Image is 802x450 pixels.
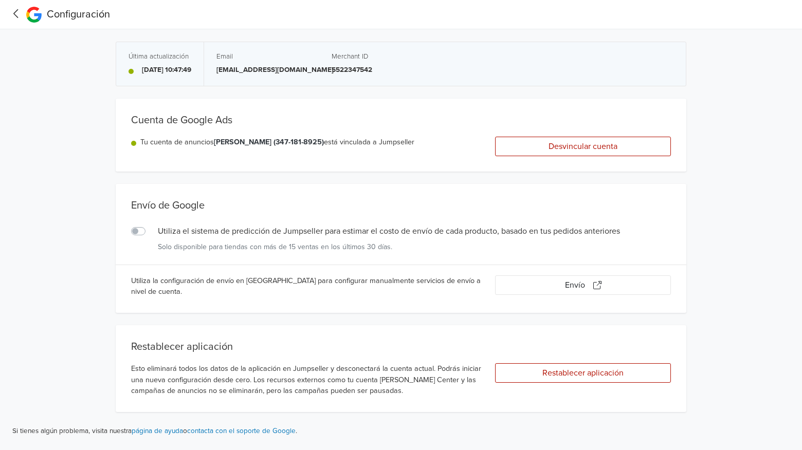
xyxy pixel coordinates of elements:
p: 5522347542 [332,65,434,75]
h5: Cuenta de Google Ads [131,114,671,126]
h5: Restablecer aplicación [131,341,671,353]
h5: Email [216,52,319,61]
p: Utiliza el sistema de predicción de Jumpseller para estimar el costo de envío de cada producto, b... [158,225,671,237]
div: Tu cuenta de anuncios está vinculada a Jumpseller [140,137,414,148]
p: Solo disponible para tiendas con más de 15 ventas en los últimos 30 días. [158,241,671,252]
p: Utiliza la configuración de envío en [GEOGRAPHIC_DATA] para configurar manualmente servicios de e... [131,275,483,297]
a: contacta con el soporte de Google [187,427,296,435]
p: [EMAIL_ADDRESS][DOMAIN_NAME] [216,65,319,75]
p: [DATE] 10:47:49 [142,65,191,75]
h5: Envío de Google [131,199,671,212]
p: Esto eliminará todos los datos de la aplicación en Jumpseller y desconectará la cuenta actual. Po... [131,363,483,397]
button: Restablecer aplicación [495,363,671,383]
h5: Última actualización [129,52,191,61]
button: Envío [495,275,671,295]
a: página de ayuda [132,427,183,435]
span: Si tienes algún problema, visita nuestra o . [12,427,297,435]
h5: Merchant ID [332,52,434,61]
span: Configuración [47,8,110,21]
strong: [PERSON_NAME] (347-181-8925) [214,138,324,146]
button: Desvincular cuenta [495,137,671,156]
